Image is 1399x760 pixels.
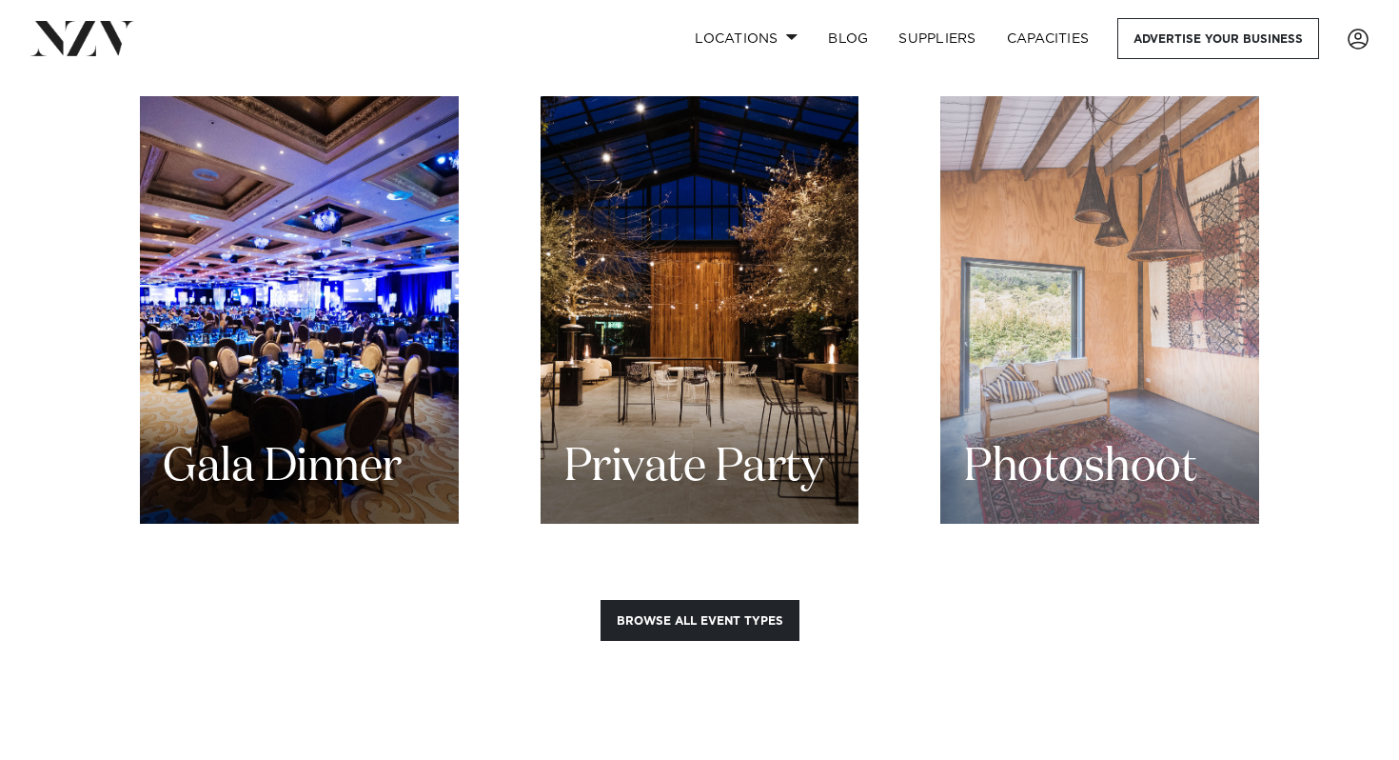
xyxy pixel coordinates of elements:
h3: Private Party [563,438,824,498]
a: Photoshoot Photoshoot [940,96,1259,524]
button: Browse all event types [601,600,799,641]
a: Advertise your business [1117,18,1319,59]
a: Private Party Private Party [541,96,859,524]
a: SUPPLIERS [883,18,991,59]
img: nzv-logo.png [30,21,134,55]
h3: Gala Dinner [163,438,402,498]
h3: Photoshoot [963,438,1196,498]
a: Gala Dinner Gala Dinner [140,96,459,524]
a: Locations [680,18,813,59]
a: BLOG [813,18,883,59]
a: Capacities [992,18,1105,59]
